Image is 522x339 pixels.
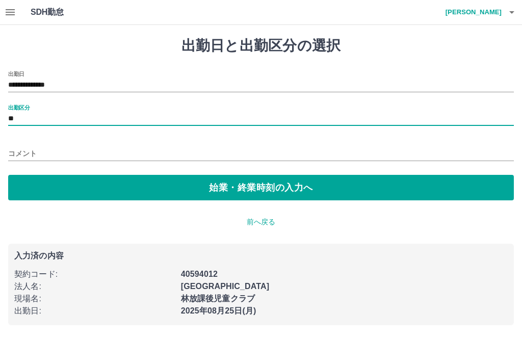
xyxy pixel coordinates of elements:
[14,268,175,280] p: 契約コード :
[8,70,24,77] label: 出勤日
[181,282,270,291] b: [GEOGRAPHIC_DATA]
[8,103,30,111] label: 出勤区分
[8,217,514,227] p: 前へ戻る
[14,252,508,260] p: 入力済の内容
[14,280,175,293] p: 法人名 :
[8,175,514,200] button: 始業・終業時刻の入力へ
[14,293,175,305] p: 現場名 :
[181,294,255,303] b: 林放課後児童クラブ
[8,37,514,55] h1: 出勤日と出勤区分の選択
[181,306,256,315] b: 2025年08月25日(月)
[14,305,175,317] p: 出勤日 :
[181,270,218,278] b: 40594012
